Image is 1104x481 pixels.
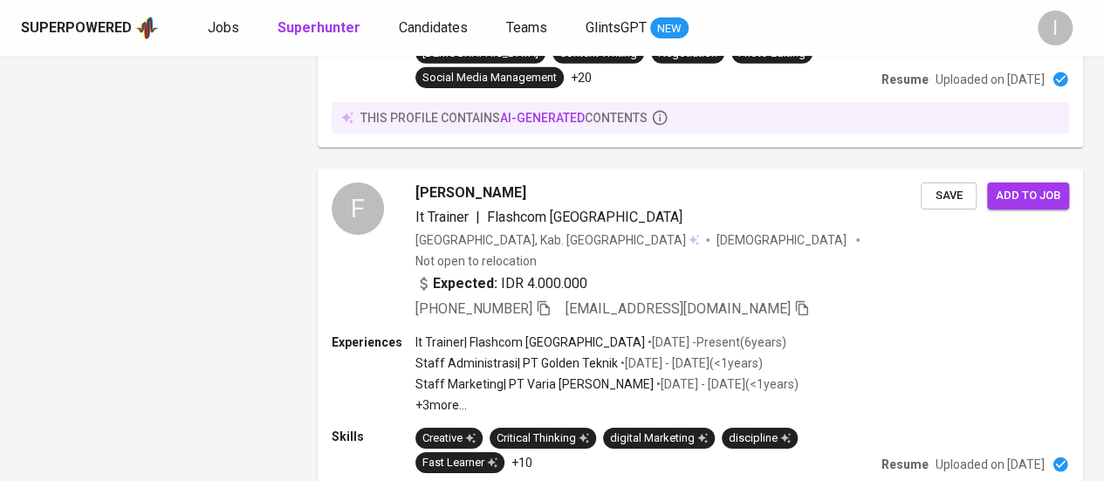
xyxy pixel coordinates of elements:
[571,69,592,86] p: +20
[415,396,799,414] p: +3 more ...
[415,375,654,393] p: Staff Marketing | PT Varia [PERSON_NAME]
[208,19,239,36] span: Jobs
[415,209,469,225] span: It Trainer
[717,231,849,249] span: [DEMOGRAPHIC_DATA]
[586,17,689,39] a: GlintsGPT NEW
[332,428,415,445] p: Skills
[500,111,585,125] span: AI-generated
[360,109,648,127] p: this profile contains contents
[208,17,243,39] a: Jobs
[415,354,618,372] p: Staff Administrasi | PT Golden Teknik
[332,333,415,351] p: Experiences
[278,19,360,36] b: Superhunter
[936,456,1045,473] p: Uploaded on [DATE]
[506,19,547,36] span: Teams
[332,182,384,235] div: F
[729,430,791,447] div: discipline
[618,354,763,372] p: • [DATE] - [DATE] ( <1 years )
[936,71,1045,88] p: Uploaded on [DATE]
[1038,10,1073,45] div: I
[278,17,364,39] a: Superhunter
[654,375,799,393] p: • [DATE] - [DATE] ( <1 years )
[433,273,497,294] b: Expected:
[650,20,689,38] span: NEW
[415,252,537,270] p: Not open to relocation
[399,17,471,39] a: Candidates
[511,454,532,471] p: +10
[586,19,647,36] span: GlintsGPT
[987,182,1069,210] button: Add to job
[921,182,977,210] button: Save
[506,17,551,39] a: Teams
[610,430,708,447] div: digital Marketing
[415,231,699,249] div: [GEOGRAPHIC_DATA], Kab. [GEOGRAPHIC_DATA]
[881,456,929,473] p: Resume
[422,430,476,447] div: Creative
[399,19,468,36] span: Candidates
[476,207,480,228] span: |
[422,455,497,471] div: Fast Learner
[996,186,1060,206] span: Add to job
[881,71,929,88] p: Resume
[929,186,968,206] span: Save
[487,209,682,225] span: Flashcom [GEOGRAPHIC_DATA]
[415,300,532,317] span: [PHONE_NUMBER]
[415,273,587,294] div: IDR 4.000.000
[422,70,557,86] div: Social Media Management
[415,333,645,351] p: It Trainer | Flashcom [GEOGRAPHIC_DATA]
[135,15,159,41] img: app logo
[21,15,159,41] a: Superpoweredapp logo
[415,182,526,203] span: [PERSON_NAME]
[21,18,132,38] div: Superpowered
[497,430,589,447] div: Critical Thinking
[566,300,791,317] span: [EMAIL_ADDRESS][DOMAIN_NAME]
[645,333,786,351] p: • [DATE] - Present ( 6 years )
